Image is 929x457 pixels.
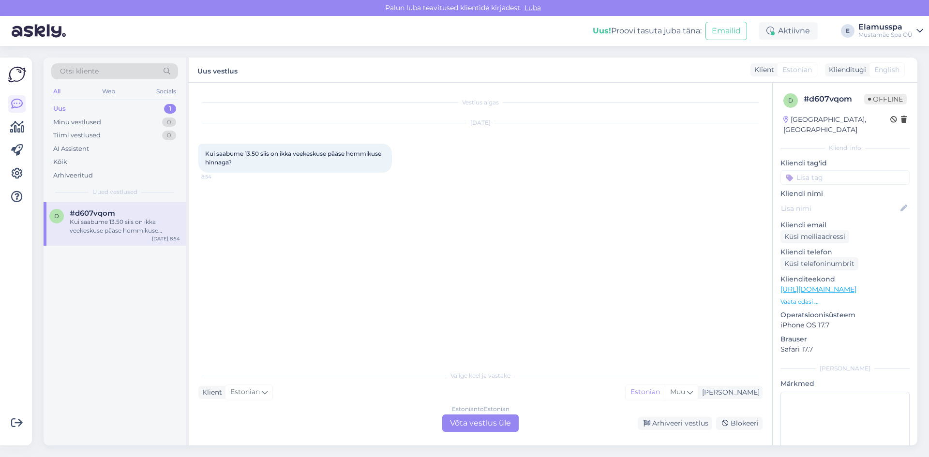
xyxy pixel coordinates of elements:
[750,65,774,75] div: Klient
[781,203,899,214] input: Lisa nimi
[201,173,238,180] span: 8:54
[698,387,760,398] div: [PERSON_NAME]
[60,66,99,76] span: Otsi kliente
[716,417,763,430] div: Blokeeri
[780,189,910,199] p: Kliendi nimi
[670,387,685,396] span: Muu
[780,230,849,243] div: Küsi meiliaadressi
[783,115,890,135] div: [GEOGRAPHIC_DATA], [GEOGRAPHIC_DATA]
[864,94,907,104] span: Offline
[782,65,812,75] span: Estonian
[442,414,519,432] div: Võta vestlus üle
[593,26,611,35] b: Uus!
[522,3,544,12] span: Luba
[198,118,763,127] div: [DATE]
[53,171,93,180] div: Arhiveeritud
[8,65,26,84] img: Askly Logo
[780,144,910,152] div: Kliendi info
[780,334,910,344] p: Brauser
[780,310,910,320] p: Operatsioonisüsteem
[100,85,117,98] div: Web
[162,131,176,140] div: 0
[841,24,854,38] div: E
[780,170,910,185] input: Lisa tag
[858,23,913,31] div: Elamusspa
[780,220,910,230] p: Kliendi email
[825,65,866,75] div: Klienditugi
[92,188,137,196] span: Uued vestlused
[53,104,66,114] div: Uus
[759,22,818,40] div: Aktiivne
[197,63,238,76] label: Uus vestlus
[780,285,856,294] a: [URL][DOMAIN_NAME]
[780,364,910,373] div: [PERSON_NAME]
[51,85,62,98] div: All
[53,131,101,140] div: Tiimi vestlused
[164,104,176,114] div: 1
[205,150,383,166] span: Kui saabume 13.50 siis on ikka veekeskuse pääse hommikuse hinnaga?
[152,235,180,242] div: [DATE] 8:54
[788,97,793,104] span: d
[780,247,910,257] p: Kliendi telefon
[53,157,67,167] div: Kõik
[230,387,260,398] span: Estonian
[780,344,910,354] p: Safari 17.7
[162,118,176,127] div: 0
[198,98,763,107] div: Vestlus algas
[705,22,747,40] button: Emailid
[638,417,712,430] div: Arhiveeri vestlus
[874,65,899,75] span: English
[626,385,665,399] div: Estonian
[780,297,910,306] p: Vaata edasi ...
[780,379,910,389] p: Märkmed
[53,144,89,154] div: AI Assistent
[70,218,180,235] div: Kui saabume 13.50 siis on ikka veekeskuse pääse hommikuse hinnaga?
[54,212,59,220] span: d
[804,93,864,105] div: # d607vqom
[780,320,910,330] p: iPhone OS 17.7
[858,23,923,39] a: ElamusspaMustamäe Spa OÜ
[198,387,222,398] div: Klient
[154,85,178,98] div: Socials
[780,158,910,168] p: Kliendi tag'id
[780,257,858,270] div: Küsi telefoninumbrit
[452,405,509,413] div: Estonian to Estonian
[858,31,913,39] div: Mustamäe Spa OÜ
[780,274,910,284] p: Klienditeekond
[70,209,115,218] span: #d607vqom
[53,118,101,127] div: Minu vestlused
[593,25,702,37] div: Proovi tasuta juba täna:
[198,371,763,380] div: Valige keel ja vastake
